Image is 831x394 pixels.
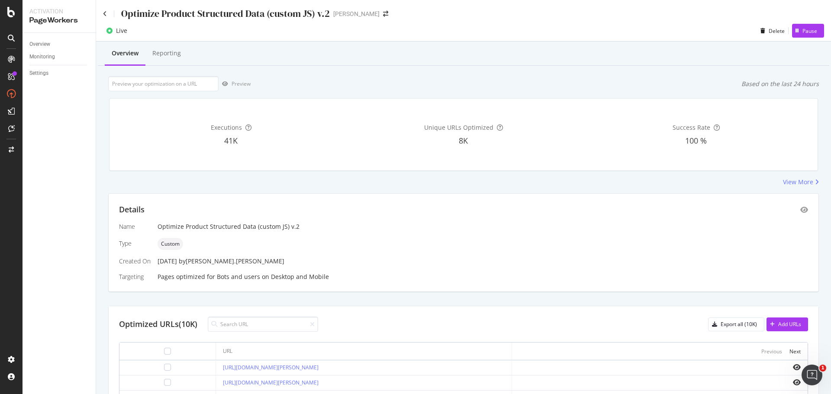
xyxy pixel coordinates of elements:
div: Type [119,239,151,248]
input: Search URL [208,317,318,332]
span: Custom [161,241,180,247]
span: Success Rate [673,123,710,131]
div: Targeting [119,272,151,281]
div: Previous [761,348,782,355]
div: URL [223,347,232,355]
span: 8K [459,135,468,146]
input: Preview your optimization on a URL [108,76,219,91]
button: Pause [792,24,824,38]
i: eye [793,379,801,386]
span: 100 % [685,135,707,146]
div: arrow-right-arrow-left [383,11,388,17]
div: Name [119,222,151,231]
button: Add URLs [767,317,808,331]
div: by [PERSON_NAME].[PERSON_NAME] [179,257,284,266]
a: [URL][DOMAIN_NAME][PERSON_NAME] [223,364,319,371]
div: Next [789,348,801,355]
div: Activation [29,7,89,16]
div: Optimize Product Structured Data (custom JS) v.2 [158,222,808,231]
button: Delete [757,24,785,38]
div: Optimize Product Structured Data (custom JS) v.2 [121,7,330,20]
div: eye [800,206,808,213]
div: PageWorkers [29,16,89,26]
div: [PERSON_NAME] [333,10,380,18]
div: Desktop and Mobile [271,272,329,281]
div: Overview [29,40,50,49]
button: Preview [219,77,251,91]
div: Preview [232,80,251,87]
span: Unique URLs Optimized [424,123,493,131]
iframe: Intercom live chat [802,365,822,385]
div: Created On [119,257,151,266]
a: [URL][DOMAIN_NAME][PERSON_NAME] [223,379,319,386]
div: Bots and users [217,272,260,281]
a: Monitoring [29,52,90,61]
div: Monitoring [29,52,55,61]
a: Overview [29,40,90,49]
button: Previous [761,346,782,356]
div: Add URLs [778,320,801,328]
div: [DATE] [158,257,808,266]
div: Live [116,26,127,35]
div: Export all (10K) [721,320,757,328]
button: Next [789,346,801,356]
i: eye [793,364,801,371]
div: neutral label [158,238,183,250]
a: Click to go back [103,11,107,17]
div: Details [119,204,145,215]
div: Based on the last 24 hours [741,80,819,88]
div: Settings [29,69,48,78]
span: Executions [211,123,242,131]
div: Delete [769,27,785,35]
span: 1 [819,365,826,372]
button: Export all (10K) [708,317,764,331]
a: View More [783,178,819,186]
div: Pages optimized for on [158,272,808,281]
div: Pause [802,27,817,35]
div: Optimized URLs (10K) [119,319,197,330]
span: 41K [224,135,238,146]
div: Overview [112,49,138,58]
div: Reporting [152,49,181,58]
a: Settings [29,69,90,78]
div: View More [783,178,813,186]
